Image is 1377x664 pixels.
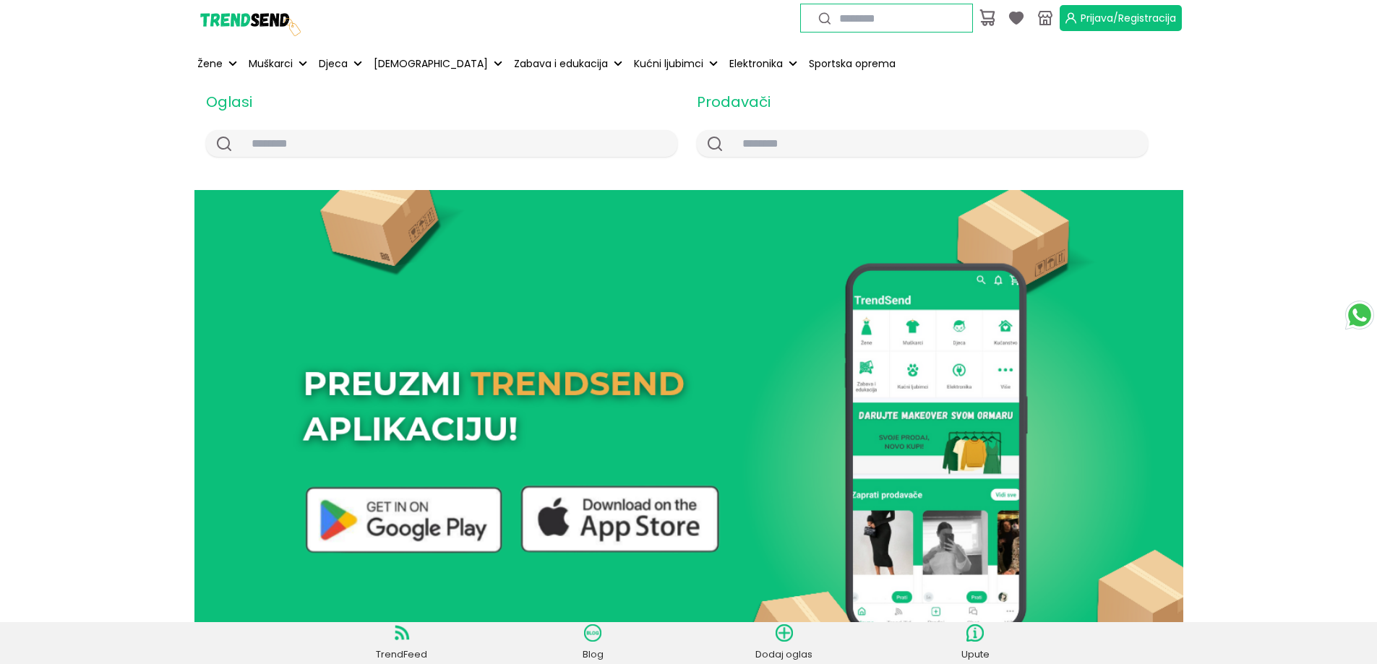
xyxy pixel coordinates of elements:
[697,91,1149,113] h2: Prodavači
[514,56,608,72] p: Zabava i edukacija
[943,624,1008,662] a: Upute
[806,48,898,79] a: Sportska oprema
[369,624,434,662] a: TrendFeed
[369,647,434,662] p: TrendFeed
[206,91,677,113] h2: Oglasi
[726,48,800,79] button: Elektronika
[246,48,310,79] button: Muškarci
[631,48,721,79] button: Kućni ljubimci
[752,647,817,662] p: Dodaj oglas
[316,48,365,79] button: Djeca
[511,48,625,79] button: Zabava i edukacija
[634,56,703,72] p: Kućni ljubimci
[729,56,783,72] p: Elektronika
[943,647,1008,662] p: Upute
[374,56,488,72] p: [DEMOGRAPHIC_DATA]
[319,56,348,72] p: Djeca
[560,647,625,662] p: Blog
[371,48,505,79] button: [DEMOGRAPHIC_DATA]
[752,624,817,662] a: Dodaj oglas
[1060,5,1182,31] button: Prijava/Registracija
[249,56,293,72] p: Muškarci
[197,56,223,72] p: Žene
[560,624,625,662] a: Blog
[194,48,240,79] button: Žene
[1081,11,1176,25] span: Prijava/Registracija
